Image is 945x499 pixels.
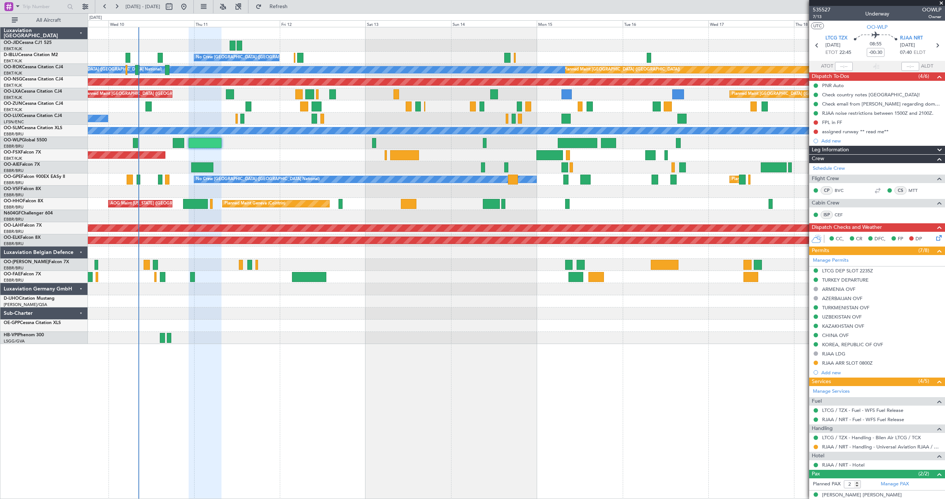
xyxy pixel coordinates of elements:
[4,107,22,113] a: EBKT/KJK
[812,72,849,81] span: Dispatch To-Dos
[89,15,102,21] div: [DATE]
[822,492,902,499] div: [PERSON_NAME] [PERSON_NAME]
[8,14,80,26] button: All Aircraft
[4,53,18,57] span: D-IBLU
[856,235,862,243] span: CR
[821,369,941,376] div: Add new
[110,198,200,209] div: AOG Maint [US_STATE] ([GEOGRAPHIC_DATA])
[4,302,47,307] a: [PERSON_NAME]/QSA
[4,58,22,64] a: EBKT/KJK
[4,119,24,125] a: LFSN/ENC
[836,235,844,243] span: CC,
[4,150,41,155] a: OO-FSXFalcon 7X
[835,187,851,194] a: BVC
[732,89,848,100] div: Planned Maint [GEOGRAPHIC_DATA] ([GEOGRAPHIC_DATA])
[918,377,929,385] span: (4/5)
[812,199,839,207] span: Cabin Crew
[813,6,831,14] span: 535527
[4,229,24,234] a: EBBR/BRU
[822,323,864,329] div: KAZAKHSTAN OVF
[821,138,941,144] div: Add new
[732,174,865,185] div: Planned Maint [GEOGRAPHIC_DATA] ([GEOGRAPHIC_DATA] National)
[870,41,882,48] span: 08:55
[825,49,838,56] span: ETOT
[822,286,855,292] div: ARMENIA OVF
[822,314,862,320] div: UZBEKISTAN OVF
[4,211,53,216] a: N604GFChallenger 604
[4,77,63,82] a: OO-NSGCessna Citation CJ4
[812,247,829,255] span: Permits
[280,20,365,27] div: Fri 12
[126,3,160,10] span: [DATE] - [DATE]
[822,444,941,450] a: RJAA / NRT - Handling - Universal Aviation RJAA / NRT
[812,378,831,386] span: Services
[4,114,21,118] span: OO-LUX
[4,138,22,142] span: OO-WLP
[4,211,21,216] span: N604GF
[874,235,886,243] span: DFC,
[4,223,42,228] a: OO-LAHFalcon 7X
[821,186,833,195] div: CP
[835,211,851,218] a: CEF
[822,101,941,107] div: Check email from [PERSON_NAME] regarding domestic flights
[4,235,41,240] a: OO-ELKFalcon 8X
[918,247,929,254] span: (7/8)
[4,114,62,118] a: OO-LUXCessna Citation CJ4
[898,235,903,243] span: FP
[812,175,839,183] span: Flight Crew
[4,187,21,191] span: OO-VSF
[25,64,162,75] div: A/C Unavailable [GEOGRAPHIC_DATA] ([GEOGRAPHIC_DATA] National)
[4,192,24,198] a: EBBR/BRU
[4,53,58,57] a: D-IBLUCessna Citation M2
[4,272,41,276] a: OO-FAEFalcon 7X
[821,63,833,70] span: ATOT
[4,241,24,247] a: EBBR/BRU
[822,128,889,135] div: assigned runway ** read me**
[4,46,22,52] a: EBKT/KJK
[839,49,851,56] span: 22:45
[865,10,889,18] div: Underway
[4,41,52,45] a: OO-JIDCessna CJ1 525
[4,126,21,130] span: OO-SLM
[812,397,822,406] span: Fuel
[4,296,55,301] a: D-IJHOCitation Mustang
[4,77,22,82] span: OO-NSG
[708,20,794,27] div: Wed 17
[4,175,65,179] a: OO-GPEFalcon 900EX EASy II
[881,481,909,488] a: Manage PAX
[4,217,24,222] a: EBBR/BRU
[822,462,865,468] a: RJAA / NRT - Hotel
[813,388,850,395] a: Manage Services
[4,223,21,228] span: OO-LAH
[4,296,19,301] span: D-IJHO
[194,20,280,27] div: Thu 11
[921,63,933,70] span: ALDT
[4,126,62,130] a: OO-SLMCessna Citation XLS
[4,41,19,45] span: OO-JID
[822,277,869,283] div: TURKEY DEPARTURE
[4,131,24,137] a: EBBR/BRU
[835,62,853,71] input: --:--
[794,20,880,27] div: Thu 18
[812,223,882,232] span: Dispatch Checks and Weather
[4,260,49,264] span: OO-[PERSON_NAME]
[4,138,47,142] a: OO-WLPGlobal 5500
[4,235,20,240] span: OO-ELK
[813,481,841,488] label: Planned PAX
[4,150,21,155] span: OO-FSX
[918,470,929,478] span: (2/2)
[900,35,923,42] span: RJAA NRT
[822,360,873,366] div: RJAA ARR SLOT 0800Z
[196,174,320,185] div: No Crew [GEOGRAPHIC_DATA] ([GEOGRAPHIC_DATA] National)
[4,101,63,106] a: OO-ZUNCessna Citation CJ4
[4,162,40,167] a: OO-AIEFalcon 7X
[922,14,941,20] span: Owner
[224,198,285,209] div: Planned Maint Geneva (Cointrin)
[825,42,841,49] span: [DATE]
[4,144,24,149] a: EBBR/BRU
[4,321,20,325] span: OE-GPP
[822,82,844,89] div: PNR Auto
[4,65,22,69] span: OO-ROK
[900,42,915,49] span: [DATE]
[822,407,903,413] a: LTCG / TZX - Fuel - WFS Fuel Release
